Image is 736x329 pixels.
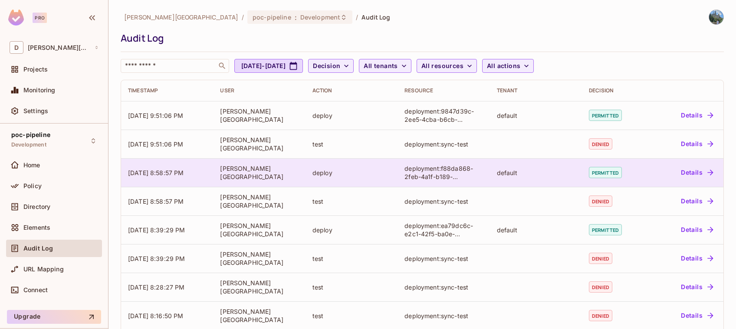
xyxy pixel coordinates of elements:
span: Monitoring [23,87,56,94]
div: default [497,169,575,177]
button: Details [677,223,716,237]
span: permitted [589,167,622,178]
div: deployment:sync-test [404,312,483,320]
span: [DATE] 8:28:27 PM [128,283,185,291]
span: Audit Log [361,13,390,21]
div: test [312,140,391,148]
div: Decision [589,87,641,94]
span: Workspace: david-santander [28,44,90,51]
div: default [497,226,575,234]
span: All actions [487,61,520,72]
span: All tenants [364,61,398,72]
button: Upgrade [7,310,101,324]
div: Resource [404,87,483,94]
button: Details [677,137,716,151]
div: [PERSON_NAME][GEOGRAPHIC_DATA] [220,279,298,295]
img: David Santander [709,10,723,24]
li: / [242,13,244,21]
span: [DATE] 9:51:06 PM [128,112,184,119]
button: Details [677,108,716,122]
button: [DATE]-[DATE] [234,59,303,73]
button: Details [677,309,716,322]
span: Development [11,141,46,148]
span: denied [589,138,612,150]
div: Audit Log [121,32,720,45]
span: Home [23,162,40,169]
div: default [497,111,575,120]
button: All actions [482,59,534,73]
div: deployment:9847d39c-2ee5-4cba-b6cb-e38b779a1f20 [404,107,483,124]
div: Timestamp [128,87,206,94]
button: All resources [417,59,477,73]
span: denied [589,281,612,293]
span: [DATE] 8:58:57 PM [128,169,184,176]
span: [DATE] 8:39:29 PM [128,226,185,234]
span: [DATE] 8:16:50 PM [128,312,184,319]
div: deployment:sync-test [404,140,483,148]
span: [DATE] 8:39:29 PM [128,255,185,262]
span: Audit Log [23,245,53,252]
button: All tenants [359,59,411,73]
span: permitted [589,110,622,121]
span: the active workspace [124,13,238,21]
div: test [312,197,391,205]
span: Projects [23,66,48,73]
div: User [220,87,298,94]
div: [PERSON_NAME][GEOGRAPHIC_DATA] [220,193,298,209]
span: Connect [23,287,48,293]
div: Tenant [497,87,575,94]
div: test [312,283,391,291]
div: Pro [33,13,47,23]
span: : [294,14,297,21]
span: denied [589,195,612,207]
span: Decision [313,61,340,72]
span: Policy [23,182,42,189]
button: Details [677,194,716,208]
img: SReyMgAAAABJRU5ErkJggg== [8,10,24,26]
button: Details [677,166,716,179]
div: test [312,254,391,263]
div: [PERSON_NAME][GEOGRAPHIC_DATA] [220,136,298,152]
span: permitted [589,224,622,235]
button: Decision [308,59,354,73]
div: [PERSON_NAME][GEOGRAPHIC_DATA] [220,307,298,324]
span: All resources [421,61,463,72]
div: Action [312,87,391,94]
div: deploy [312,111,391,120]
span: Elements [23,224,50,231]
span: poc-pipeline [253,13,291,21]
span: poc-pipeline [11,131,50,138]
span: D [10,41,23,54]
div: deploy [312,169,391,177]
span: Development [300,13,340,21]
div: test [312,312,391,320]
button: Details [677,280,716,294]
span: Settings [23,107,48,114]
button: Details [677,251,716,265]
span: [DATE] 9:51:06 PM [128,140,184,148]
span: URL Mapping [23,266,64,273]
div: deployment:sync-test [404,283,483,291]
div: [PERSON_NAME][GEOGRAPHIC_DATA] [220,250,298,267]
div: [PERSON_NAME][GEOGRAPHIC_DATA] [220,107,298,124]
div: deployment:sync-test [404,254,483,263]
span: denied [589,253,612,264]
span: [DATE] 8:58:57 PM [128,198,184,205]
div: deploy [312,226,391,234]
span: denied [589,310,612,321]
div: deployment:ea79dc6c-e2c1-42f5-ba0e-4f64b54f75b1 [404,222,483,238]
span: Directory [23,203,50,210]
div: [PERSON_NAME][GEOGRAPHIC_DATA] [220,222,298,238]
div: deployment:f88da868-2feb-4a1f-b189-f94e2bbc5557 [404,164,483,181]
div: deployment:sync-test [404,197,483,205]
li: / [356,13,358,21]
div: [PERSON_NAME][GEOGRAPHIC_DATA] [220,164,298,181]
